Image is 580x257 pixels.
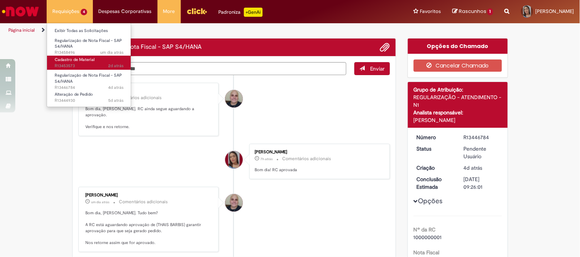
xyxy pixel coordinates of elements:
[113,95,162,101] small: Comentários adicionais
[411,133,458,141] dt: Número
[1,4,40,19] img: ServiceNow
[459,8,486,15] span: Rascunhos
[55,85,123,91] span: R13446784
[91,200,110,204] span: um dia atrás
[8,27,35,33] a: Página inicial
[414,234,442,241] span: 1000000001
[414,93,502,109] div: REGULARIZAÇÃO - ATENDIMENTO - N1
[225,90,243,108] div: Leonardo Manoel De Souza
[55,92,93,97] span: Alteração de Pedido
[78,62,347,75] textarea: Digite sua mensagem aqui...
[81,9,87,15] span: 4
[47,23,131,107] ul: Requisições
[108,85,123,90] time: 26/08/2025 08:53:45
[225,194,243,212] div: Leonardo Manoel De Souza
[47,27,131,35] a: Exibir Todas as Solicitações
[255,167,382,173] p: Bom dia! RC aprovada
[464,164,483,171] time: 26/08/2025 08:53:44
[55,63,123,69] span: R13453573
[99,8,152,15] span: Despesas Corporativas
[47,90,131,104] a: Aberto R13444930 : Alteração de Pedido
[108,63,123,69] time: 27/08/2025 16:28:07
[464,175,499,191] div: [DATE] 09:26:01
[55,50,123,56] span: R13458496
[108,98,123,103] span: 5d atrás
[47,37,131,53] a: Aberto R13458496 : Regularização de Nota Fiscal - SAP S4/HANA
[108,98,123,103] time: 25/08/2025 15:20:02
[6,23,381,37] ul: Trilhas de página
[108,85,123,90] span: 4d atrás
[86,193,213,198] div: [PERSON_NAME]
[244,8,263,17] p: +GenAi
[47,71,131,88] a: Aberto R13446784 : Regularização de Nota Fiscal - SAP S4/HANA
[219,8,263,17] div: Padroniza
[86,89,213,93] div: [PERSON_NAME]
[52,8,79,15] span: Requisições
[163,8,175,15] span: More
[55,72,122,84] span: Regularização de Nota Fiscal - SAP S4/HANA
[86,106,213,130] p: Bom dia, [PERSON_NAME]. RC ainda segue aguardando a aprovação. Verifique e nos retorne.
[100,50,123,55] span: um dia atrás
[380,42,390,52] button: Adicionar anexos
[55,98,123,104] span: R13444930
[464,133,499,141] div: R13446784
[119,199,168,205] small: Comentários adicionais
[411,164,458,172] dt: Criação
[420,8,441,15] span: Favoritos
[91,200,110,204] time: 28/08/2025 09:05:31
[464,164,483,171] span: 4d atrás
[55,38,122,50] span: Regularização de Nota Fiscal - SAP S4/HANA
[411,175,458,191] dt: Conclusão Estimada
[86,210,213,246] p: Bom dia, [PERSON_NAME]. Tudo bem? A RC está aguardando aprovação de (THAIS BARBIS) garantir aprov...
[414,116,502,124] div: [PERSON_NAME]
[260,157,273,161] time: 29/08/2025 08:47:19
[452,8,493,15] a: Rascunhos
[414,226,436,233] b: Nº da RC
[55,57,94,63] span: Cadastro de Material
[108,63,123,69] span: 2d atrás
[354,62,390,75] button: Enviar
[100,50,123,55] time: 28/08/2025 15:03:56
[370,65,385,72] span: Enviar
[414,59,502,72] button: Cancelar Chamado
[78,44,202,51] h2: Regularização de Nota Fiscal - SAP S4/HANA Histórico de tíquete
[260,157,273,161] span: 7h atrás
[487,8,493,15] span: 1
[411,145,458,153] dt: Status
[464,164,499,172] div: 26/08/2025 08:53:44
[225,151,243,169] div: Leandra Lopes Cruz
[414,249,440,256] b: Nota Fiscal
[414,86,502,93] div: Grupo de Atribuição:
[536,8,574,14] span: [PERSON_NAME]
[414,109,502,116] div: Analista responsável:
[282,156,331,162] small: Comentários adicionais
[47,56,131,70] a: Aberto R13453573 : Cadastro de Material
[464,145,499,160] div: Pendente Usuário
[408,39,508,54] div: Opções do Chamado
[187,5,207,17] img: click_logo_yellow_360x200.png
[255,150,382,154] div: [PERSON_NAME]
